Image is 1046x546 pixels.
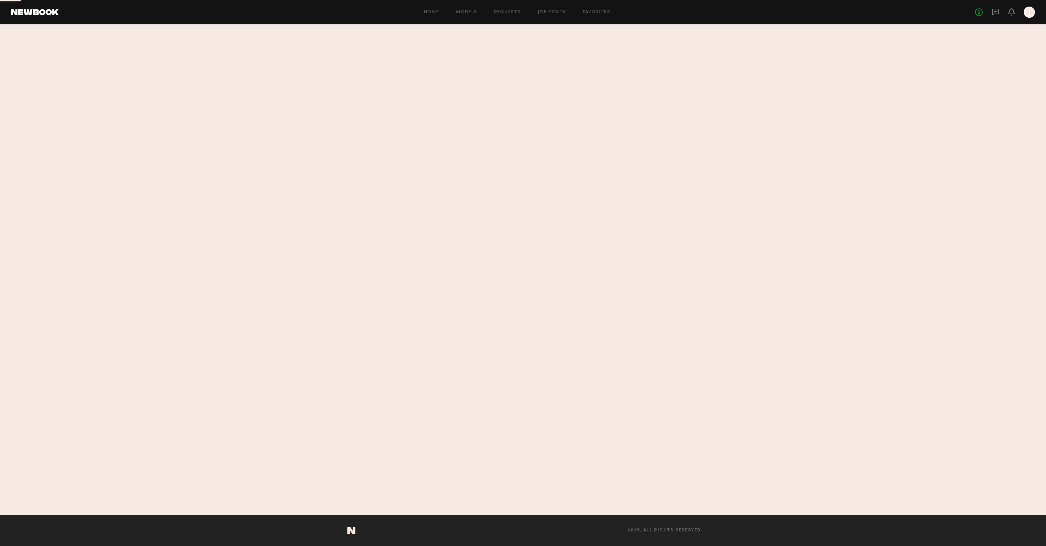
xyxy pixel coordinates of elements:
[538,10,566,15] a: Job Posts
[628,528,701,533] span: 2025, all rights reserved
[494,10,521,15] a: Requests
[1024,7,1035,18] a: J
[583,10,610,15] a: Favorites
[456,10,477,15] a: Models
[424,10,440,15] a: Home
